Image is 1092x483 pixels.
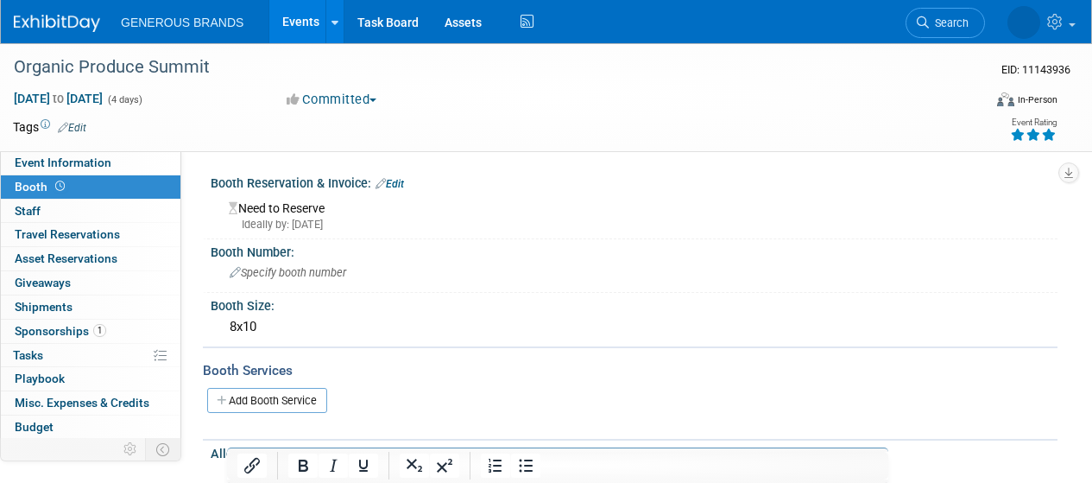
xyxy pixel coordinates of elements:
[58,122,86,134] a: Edit
[15,276,71,289] span: Giveaways
[211,441,1057,462] div: Allocated # of Booth Badges:
[1,391,180,415] a: Misc. Expenses & Credits
[229,217,1045,232] div: Ideally by: [DATE]
[906,8,985,38] a: Search
[50,92,66,105] span: to
[224,314,1045,340] div: 8x10
[13,91,104,106] span: [DATE] [DATE]
[1,151,180,175] a: Event Information
[929,16,969,29] span: Search
[1,344,180,367] a: Tasks
[13,118,86,136] td: Tags
[1017,93,1057,106] div: In-Person
[106,94,142,105] span: (4 days)
[203,361,1057,380] div: Booth Services
[15,180,68,194] span: Booth
[1,296,180,319] a: Shipments
[13,348,43,362] span: Tasks
[15,396,149,410] span: Misc. Expenses & Credits
[1,200,180,223] a: Staff
[15,420,54,434] span: Budget
[224,195,1045,232] div: Need to Reserve
[1,175,180,199] a: Booth
[116,438,146,461] td: Personalize Event Tab Strip
[15,324,106,338] span: Sponsorships
[1,367,180,391] a: Playbook
[997,92,1014,106] img: Format-Inperson.png
[15,300,73,314] span: Shipments
[1,223,180,246] a: Travel Reservations
[8,52,969,83] div: Organic Produce Summit
[1010,118,1057,127] div: Event Rating
[905,90,1057,116] div: Event Format
[1,271,180,295] a: Giveaways
[207,388,327,413] a: Add Booth Service
[230,266,346,279] span: Specify booth number
[15,372,65,385] span: Playbook
[93,324,106,337] span: 1
[1001,63,1070,76] span: Event ID: 11143936
[211,170,1057,193] div: Booth Reservation & Invoice:
[15,227,120,241] span: Travel Reservations
[1007,6,1040,39] img: Chase Adams
[1,320,180,343] a: Sponsorships1
[1,247,180,270] a: Asset Reservations
[121,16,243,29] span: GENEROUS BRANDS
[281,91,383,109] button: Committed
[15,156,111,169] span: Event Information
[15,251,117,265] span: Asset Reservations
[211,239,1057,261] div: Booth Number:
[376,178,404,190] a: Edit
[15,204,41,218] span: Staff
[14,15,100,32] img: ExhibitDay
[146,438,181,461] td: Toggle Event Tabs
[211,293,1057,315] div: Booth Size:
[1,416,180,439] a: Budget
[52,180,68,193] span: Booth not reserved yet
